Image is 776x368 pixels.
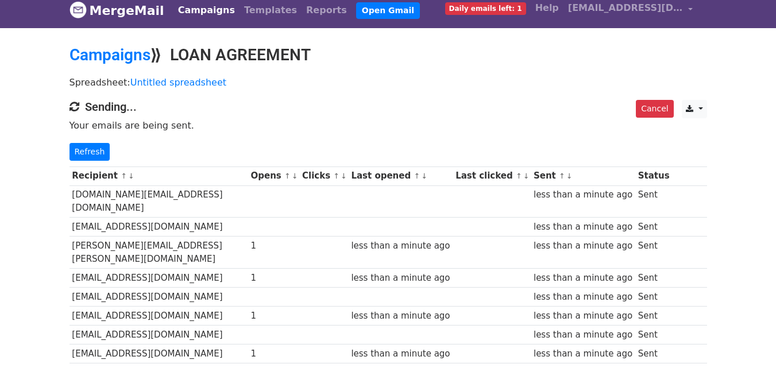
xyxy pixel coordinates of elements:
[534,347,632,361] div: less than a minute ago
[351,239,450,253] div: less than a minute ago
[523,172,530,180] a: ↓
[534,239,632,253] div: less than a minute ago
[635,344,672,363] td: Sent
[635,326,672,344] td: Sent
[70,237,248,269] td: [PERSON_NAME][EMAIL_ADDRESS][PERSON_NAME][DOMAIN_NAME]
[635,288,672,307] td: Sent
[351,309,450,323] div: less than a minute ago
[248,166,300,185] th: Opens
[70,45,150,64] a: Campaigns
[356,2,420,19] a: Open Gmail
[568,1,683,15] span: [EMAIL_ADDRESS][DOMAIN_NAME]
[635,166,672,185] th: Status
[70,1,87,18] img: MergeMail logo
[70,76,707,88] p: Spreadsheet:
[534,290,632,304] div: less than a minute ago
[70,119,707,131] p: Your emails are being sent.
[516,172,522,180] a: ↑
[635,307,672,326] td: Sent
[349,166,453,185] th: Last opened
[453,166,531,185] th: Last clicked
[635,268,672,287] td: Sent
[636,100,673,118] a: Cancel
[70,268,248,287] td: [EMAIL_ADDRESS][DOMAIN_NAME]
[70,326,248,344] td: [EMAIL_ADDRESS][DOMAIN_NAME]
[250,239,296,253] div: 1
[534,328,632,342] div: less than a minute ago
[250,272,296,285] div: 1
[121,172,127,180] a: ↑
[70,288,248,307] td: [EMAIL_ADDRESS][DOMAIN_NAME]
[534,309,632,323] div: less than a minute ago
[341,172,347,180] a: ↓
[70,143,110,161] a: Refresh
[70,185,248,218] td: [DOMAIN_NAME][EMAIL_ADDRESS][DOMAIN_NAME]
[635,218,672,237] td: Sent
[421,172,427,180] a: ↓
[445,2,526,15] span: Daily emails left: 1
[351,272,450,285] div: less than a minute ago
[559,172,565,180] a: ↑
[333,172,339,180] a: ↑
[534,272,632,285] div: less than a minute ago
[534,188,632,202] div: less than a minute ago
[635,185,672,218] td: Sent
[299,166,348,185] th: Clicks
[70,45,707,65] h2: ⟫ LOAN AGREEMENT
[250,347,296,361] div: 1
[70,218,248,237] td: [EMAIL_ADDRESS][DOMAIN_NAME]
[531,166,635,185] th: Sent
[566,172,573,180] a: ↓
[719,313,776,368] iframe: Chat Widget
[70,344,248,363] td: [EMAIL_ADDRESS][DOMAIN_NAME]
[635,237,672,269] td: Sent
[351,347,450,361] div: less than a minute ago
[284,172,291,180] a: ↑
[292,172,298,180] a: ↓
[414,172,420,180] a: ↑
[128,172,134,180] a: ↓
[130,77,226,88] a: Untitled spreadsheet
[70,307,248,326] td: [EMAIL_ADDRESS][DOMAIN_NAME]
[70,166,248,185] th: Recipient
[250,309,296,323] div: 1
[534,220,632,234] div: less than a minute ago
[70,100,707,114] h4: Sending...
